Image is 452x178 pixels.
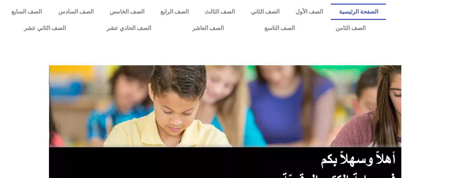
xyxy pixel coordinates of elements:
[244,20,315,36] a: الصف التاسع
[243,4,287,20] a: الصف الثاني
[331,4,386,20] a: الصفحة الرئيسية
[4,20,86,36] a: الصف الثاني عشر
[315,20,386,36] a: الصف الثامن
[197,4,243,20] a: الصف الثالث
[172,20,244,36] a: الصف العاشر
[101,4,152,20] a: الصف الخامس
[4,4,50,20] a: الصف السابع
[152,4,197,20] a: الصف الرابع
[287,4,331,20] a: الصف الأول
[50,4,101,20] a: الصف السادس
[86,20,172,36] a: الصف الحادي عشر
